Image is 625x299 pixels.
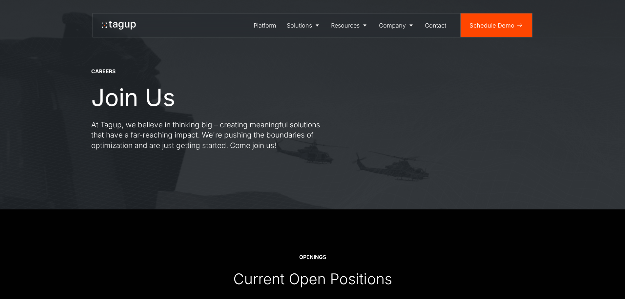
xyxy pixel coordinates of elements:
[331,21,360,30] div: Resources
[249,13,282,37] a: Platform
[233,270,392,288] div: Current Open Positions
[461,13,532,37] a: Schedule Demo
[469,21,514,30] div: Schedule Demo
[91,119,327,151] p: At Tagup, we believe in thinking big – creating meaningful solutions that have a far-reaching imp...
[254,21,276,30] div: Platform
[287,21,312,30] div: Solutions
[425,21,446,30] div: Contact
[299,254,326,261] div: OPENINGS
[374,13,420,37] a: Company
[91,68,115,75] div: CAREERS
[420,13,452,37] a: Contact
[379,21,406,30] div: Company
[281,13,326,37] a: Solutions
[326,13,374,37] a: Resources
[91,84,175,111] h1: Join Us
